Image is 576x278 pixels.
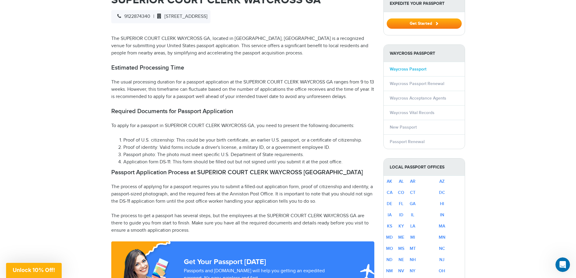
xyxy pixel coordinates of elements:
[410,224,415,229] a: LA
[398,190,404,195] a: CO
[387,18,462,29] button: Get Started
[555,257,570,272] iframe: Intercom live chat
[439,235,445,240] a: MN
[440,212,444,217] a: IN
[114,14,150,19] span: 9122874340
[384,45,465,62] strong: Waycross Passport
[111,35,374,57] p: The SUPERIOR COURT CLERK WAYCROSS GA, located in [GEOGRAPHIC_DATA], [GEOGRAPHIC_DATA] is a recogn...
[410,201,415,206] a: GA
[111,169,374,176] h2: Passport Application Process at SUPERIOR COURT CLERK WAYCROSS [GEOGRAPHIC_DATA]
[398,268,404,273] a: NV
[6,263,62,278] div: Unlock 10% Off!
[388,212,392,217] a: IA
[390,96,446,101] a: Waycross Acceptance Agents
[184,257,266,266] strong: Get Your Passport [DATE]
[387,21,462,26] a: Get Started
[410,246,416,251] a: MT
[439,179,444,184] a: AZ
[398,246,404,251] a: MS
[410,257,416,262] a: NH
[386,268,393,273] a: NM
[13,267,55,273] span: Unlock 10% Off!
[439,268,445,273] a: OH
[386,257,392,262] a: ND
[398,235,404,240] a: ME
[387,224,392,229] a: KS
[123,144,374,151] li: Proof of identity: Valid forms include a driver's license, a military ID, or a government employe...
[399,257,404,262] a: NE
[111,108,374,115] h2: Required Documents for Passport Application
[386,235,393,240] a: MD
[111,79,374,100] p: The usual processing duration for a passport application at the SUPERIOR COURT CLERK WAYCROSS GA ...
[390,81,444,86] a: Waycross Passport Renewal
[387,190,392,195] a: CA
[399,224,404,229] a: KY
[410,235,415,240] a: MI
[390,67,426,72] a: Waycross Passport
[411,212,414,217] a: IL
[399,179,404,184] a: AL
[410,179,415,184] a: AR
[387,201,392,206] a: DE
[111,64,374,71] h2: Estimated Processing Time
[154,14,207,19] span: [STREET_ADDRESS]
[439,190,445,195] a: DC
[440,201,444,206] a: HI
[390,125,417,130] a: New Passport
[111,212,374,234] p: The process to get a passport has several steps, but the employees at the SUPERIOR COURT CLERK WA...
[399,212,403,217] a: ID
[123,137,374,144] li: Proof of U.S. citizenship: This could be your birth certificate, an earlier U.S. passport, or a c...
[384,159,465,176] strong: Local Passport Offices
[111,183,374,205] p: The process of applying for a passport requires you to submit a filled-out application form, proo...
[111,122,374,129] p: To apply for a passport in SUPERIOR COURT CLERK WAYCROSS GA, you need to present the following do...
[390,110,434,115] a: Waycross Vital Records
[439,246,445,251] a: NC
[410,268,415,273] a: NY
[390,139,425,144] a: Passport Renewal
[399,201,403,206] a: FL
[439,257,444,262] a: NJ
[123,151,374,159] li: Passport photo: The photo must meet specific U.S. Department of State requirements.
[123,159,374,166] li: Application form DS-11: This form should be filled out but not signed until you submit it at the ...
[386,246,393,251] a: MO
[387,179,392,184] a: AK
[439,224,445,229] a: MA
[410,190,415,195] a: CT
[111,10,210,23] div: |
